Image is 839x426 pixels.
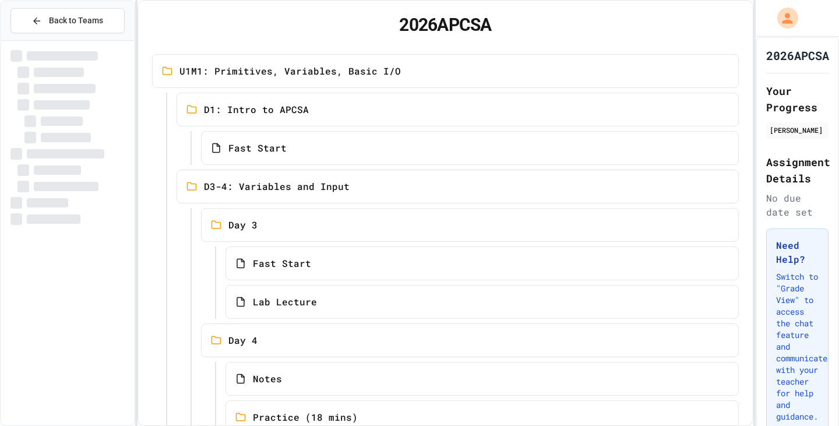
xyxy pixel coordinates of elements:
h1: 2026APCSA [152,15,739,36]
span: Notes [253,372,282,386]
a: Fast Start [225,247,739,280]
h3: Need Help? [776,238,819,266]
div: No due date set [766,191,829,219]
a: Lab Lecture [225,285,739,319]
span: Fast Start [253,256,311,270]
p: Switch to "Grade View" to access the chat feature and communicate with your teacher for help and ... [776,271,819,423]
h2: Assignment Details [766,154,829,186]
span: D1: Intro to APCSA [204,103,309,117]
span: Lab Lecture [253,295,317,309]
button: Back to Teams [10,8,125,33]
span: Day 3 [228,218,258,232]
div: [PERSON_NAME] [770,125,825,135]
span: Fast Start [228,141,287,155]
span: Back to Teams [49,15,103,27]
h1: 2026APCSA [766,47,829,64]
span: D3-4: Variables and Input [204,179,350,193]
div: My Account [765,5,801,31]
h2: Your Progress [766,83,829,115]
span: U1M1: Primitives, Variables, Basic I/O [179,64,401,78]
a: Fast Start [201,131,739,165]
span: Practice (18 mins) [253,410,358,424]
a: Notes [225,362,739,396]
span: Day 4 [228,333,258,347]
